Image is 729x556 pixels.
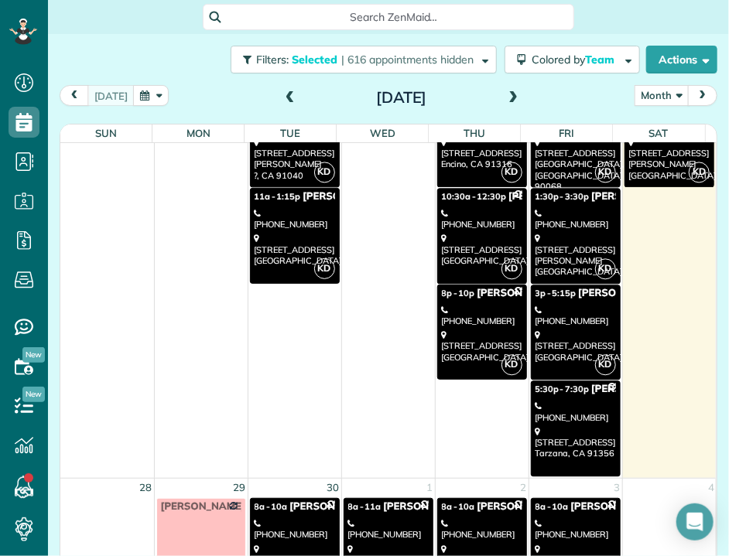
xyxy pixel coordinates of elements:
span: [PERSON_NAME] [477,287,561,299]
span: 5:30p - 7:30p [536,384,590,394]
span: [PERSON_NAME] OFF [161,500,268,513]
div: [PHONE_NUMBER] [442,305,522,327]
span: 8a - 10a [536,501,569,512]
a: 30 [326,479,341,496]
a: 3 [613,479,622,496]
button: Filters: Selected | 616 appointments hidden [231,46,497,73]
div: [STREET_ADDRESS][PERSON_NAME] [GEOGRAPHIC_DATA] [629,137,710,181]
a: 1 [426,479,435,496]
span: [PERSON_NAME] - The 20 [591,383,719,395]
span: 1:30p - 3:30p [536,191,590,202]
div: [STREET_ADDRESS] Tarzana, CA 91356 [536,426,616,459]
div: [PHONE_NUMBER] [348,518,429,541]
button: Colored byTeam [505,46,640,73]
span: Team [585,53,617,67]
span: KD [595,354,616,375]
button: Actions [646,46,717,73]
span: Filters: [256,53,289,67]
div: [PHONE_NUMBER] [536,401,616,423]
span: KD [501,162,522,182]
span: [PERSON_NAME] [508,190,593,203]
span: KD [595,162,616,182]
a: 29 [232,479,248,496]
span: | 616 appointments hidden [341,53,474,67]
span: KD [314,258,335,279]
span: 8a - 11a [348,501,382,512]
div: [STREET_ADDRESS] [GEOGRAPHIC_DATA] [255,233,335,266]
span: [PERSON_NAME] [477,500,561,513]
h2: [DATE] [305,89,498,106]
button: [DATE] [87,85,135,106]
div: [STREET_ADDRESS] [GEOGRAPHIC_DATA] [442,233,522,266]
span: New [22,387,45,402]
span: Mon [187,127,210,139]
div: [STREET_ADDRESS] [GEOGRAPHIC_DATA] [536,329,616,363]
span: 8a - 10a [442,501,475,512]
span: KD [689,162,710,182]
a: 2 [519,479,529,496]
div: [PHONE_NUMBER] [442,518,522,541]
button: prev [60,85,89,106]
span: Thu [464,127,485,139]
span: [PERSON_NAME] [289,500,374,513]
div: [STREET_ADDRESS] Encino, CA 91316 [442,137,522,170]
span: Fri [559,127,574,139]
span: Colored by [532,53,620,67]
span: Sun [95,127,117,139]
span: KD [501,258,522,279]
span: 10:30a - 12:30p [442,191,506,202]
div: [PHONE_NUMBER] [536,208,616,230]
span: 8a - 10a [255,501,288,512]
div: [PHONE_NUMBER] [442,208,522,230]
div: [STREET_ADDRESS] [GEOGRAPHIC_DATA], [GEOGRAPHIC_DATA] 90068 [536,137,616,192]
a: 4 [707,479,716,496]
span: 8p - 10p [442,288,475,298]
a: 28 [139,479,154,496]
div: [STREET_ADDRESS] [GEOGRAPHIC_DATA] [442,329,522,363]
button: Month [635,85,690,106]
span: [PERSON_NAME]/[PERSON_NAME]/[PERSON_NAME] [303,190,563,203]
span: [PERSON_NAME] [578,287,662,299]
div: [PHONE_NUMBER] [255,208,335,230]
span: KD [595,258,616,279]
div: Open Intercom Messenger [676,503,714,541]
button: next [688,85,717,106]
span: [PERSON_NAME] [383,500,467,513]
div: [STREET_ADDRESS][PERSON_NAME] ?, CA 91040 [255,137,335,181]
span: Sat [649,127,669,139]
span: 3p - 5:15p [536,288,577,298]
span: Tue [280,127,300,139]
span: New [22,347,45,363]
div: [PHONE_NUMBER] [536,305,616,327]
span: [PERSON_NAME] [570,500,655,513]
a: Filters: Selected | 616 appointments hidden [223,46,497,73]
span: Selected [292,53,338,67]
div: [PHONE_NUMBER] [255,518,335,541]
span: [PERSON_NAME] [591,190,676,203]
div: [PHONE_NUMBER] [536,518,616,541]
span: 11a - 1:15p [255,191,301,202]
span: Wed [370,127,395,139]
span: KD [501,354,522,375]
div: [STREET_ADDRESS][PERSON_NAME] [GEOGRAPHIC_DATA] [536,233,616,277]
span: KD [314,162,335,182]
